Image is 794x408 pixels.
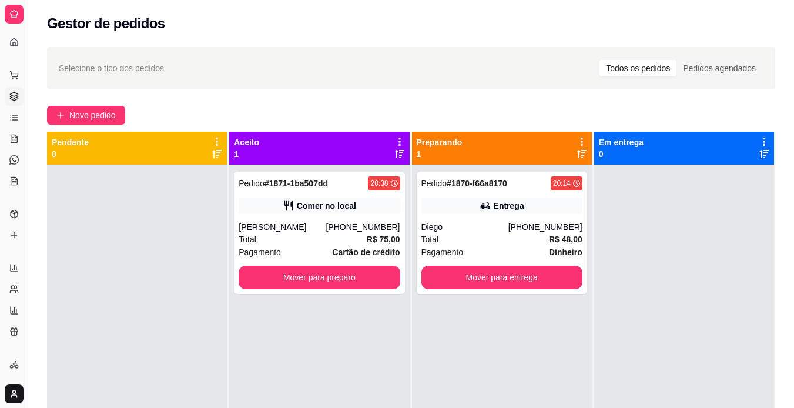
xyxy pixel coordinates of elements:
div: [PHONE_NUMBER] [508,221,582,233]
p: Preparando [417,136,463,148]
span: plus [56,111,65,119]
button: Novo pedido [47,106,125,125]
div: 20:14 [553,179,571,188]
span: Novo pedido [69,109,116,122]
div: Pedidos agendados [676,60,762,76]
strong: R$ 48,00 [549,235,582,244]
strong: Dinheiro [549,248,582,257]
span: Selecione o tipo dos pedidos [59,62,164,75]
span: Total [239,233,256,246]
p: Em entrega [599,136,644,148]
strong: R$ 75,00 [367,235,400,244]
h2: Gestor de pedidos [47,14,165,33]
div: Todos os pedidos [599,60,676,76]
span: Pagamento [239,246,281,259]
div: [PERSON_NAME] [239,221,326,233]
p: Aceito [234,136,259,148]
div: Comer no local [297,200,356,212]
span: Pedido [239,179,264,188]
p: 0 [52,148,89,160]
div: 20:38 [370,179,388,188]
span: Total [421,233,439,246]
div: [PHONE_NUMBER] [326,221,400,233]
div: Diego [421,221,508,233]
button: Mover para entrega [421,266,582,289]
button: Mover para preparo [239,266,400,289]
p: 1 [417,148,463,160]
p: 1 [234,148,259,160]
p: 0 [599,148,644,160]
strong: Cartão de crédito [332,248,400,257]
div: Entrega [494,200,524,212]
span: Pagamento [421,246,464,259]
p: Pendente [52,136,89,148]
strong: # 1870-f66a8170 [447,179,507,188]
span: Pedido [421,179,447,188]
strong: # 1871-1ba507dd [264,179,328,188]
